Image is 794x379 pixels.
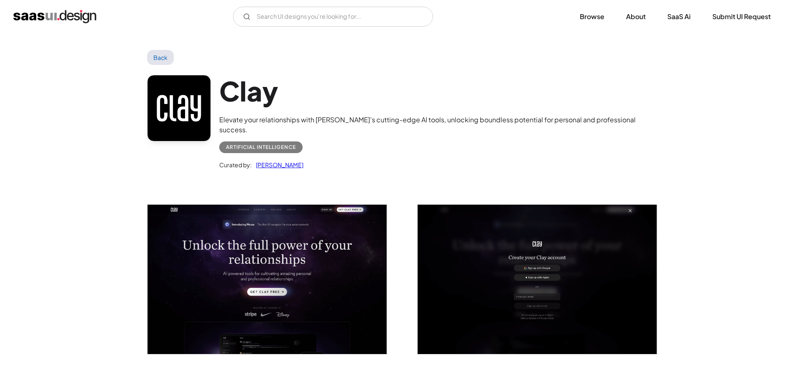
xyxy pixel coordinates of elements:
input: Search UI designs you're looking for... [233,7,433,27]
a: Submit UI Request [702,7,781,26]
form: Email Form [233,7,433,27]
div: Artificial Intelligence [226,142,296,152]
div: Curated by: [219,160,252,170]
img: 646f564eb230e07962b7f32b_Clay%20Signup%20Screen.png [418,205,657,354]
h1: Clay [219,75,647,107]
a: Browse [570,7,614,26]
img: 646f5641ffe20815e5ebb647_Clay%20Homepage%20Screen.png [148,205,387,354]
a: open lightbox [148,205,387,354]
a: [PERSON_NAME] [252,160,303,170]
div: Elevate your relationships with [PERSON_NAME]'s cutting-edge AI tools, unlocking boundless potent... [219,115,647,135]
a: home [13,10,96,23]
a: About [616,7,656,26]
a: Back [147,50,174,65]
a: SaaS Ai [657,7,701,26]
a: open lightbox [418,205,657,354]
